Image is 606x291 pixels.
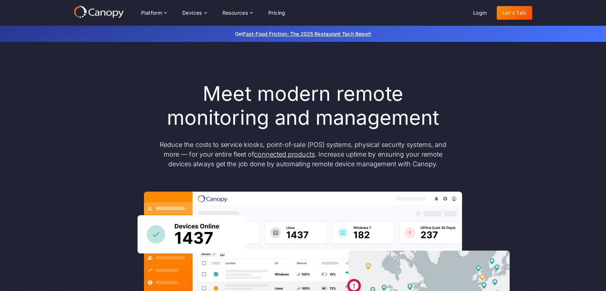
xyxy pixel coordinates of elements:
[467,6,492,20] a: Login
[217,6,258,20] div: Resources
[497,6,532,20] a: Let's Talk
[138,215,245,253] img: Canopy sees how many devices are online
[135,6,172,20] div: Platform
[128,30,478,38] p: Get
[177,6,212,20] div: Devices
[182,10,202,15] div: Devices
[153,140,453,169] p: Reduce the costs to service kiosks, point-of-sale (POS) systems, physical security systems, and m...
[141,10,162,15] div: Platform
[222,10,248,15] div: Resources
[254,151,314,158] a: connected products
[153,82,453,130] h1: Meet modern remote monitoring and management
[243,31,371,37] a: Fast-Food Friction: The 2025 Restaurant Tech Report
[263,6,291,20] a: Pricing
